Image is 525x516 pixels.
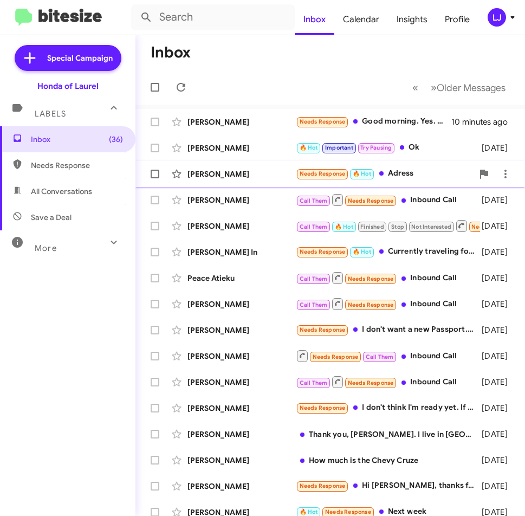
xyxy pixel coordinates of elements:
[388,4,436,35] a: Insights
[296,115,451,128] div: Good morning. Yes. But I would still like to look at a prologue
[480,403,516,414] div: [DATE]
[187,143,296,153] div: [PERSON_NAME]
[480,429,516,440] div: [DATE]
[187,377,296,388] div: [PERSON_NAME]
[109,134,123,145] span: (36)
[187,195,296,205] div: [PERSON_NAME]
[300,508,318,515] span: 🔥 Hot
[478,8,513,27] button: LJ
[348,197,394,204] span: Needs Response
[187,455,296,466] div: [PERSON_NAME]
[296,455,480,466] div: How much is the Chevy Cruze
[480,247,516,257] div: [DATE]
[187,481,296,492] div: [PERSON_NAME]
[348,301,394,308] span: Needs Response
[360,144,392,151] span: Try Pausing
[480,143,516,153] div: [DATE]
[348,379,394,386] span: Needs Response
[300,144,318,151] span: 🔥 Hot
[411,223,451,230] span: Not Interested
[35,243,57,253] span: More
[480,351,516,362] div: [DATE]
[451,117,516,127] div: 10 minutes ago
[296,271,480,285] div: Inbound Call
[187,221,296,231] div: [PERSON_NAME]
[37,81,99,92] div: Honda of Laurel
[406,76,425,99] button: Previous
[296,324,480,336] div: I don't want a new Passport. I want used 2018 or 2019.
[348,275,394,282] span: Needs Response
[424,76,512,99] button: Next
[480,455,516,466] div: [DATE]
[35,109,66,119] span: Labels
[295,4,334,35] a: Inbox
[300,482,346,489] span: Needs Response
[480,195,516,205] div: [DATE]
[300,248,346,255] span: Needs Response
[300,379,328,386] span: Call Them
[334,4,388,35] a: Calendar
[360,223,384,230] span: Finished
[313,353,359,360] span: Needs Response
[471,223,517,230] span: Needs Response
[296,402,480,414] div: I don't think I'm ready yet. If it looks like it's impossible to leave here. I may stop by in the...
[131,4,295,30] input: Search
[296,297,480,311] div: Inbound Call
[296,375,480,389] div: Inbound Call
[296,480,480,492] div: Hi [PERSON_NAME], thanks for reaching out. Unfortunately I think we'll need to pass at this time ...
[296,193,480,207] div: Inbound Call
[31,186,92,197] span: All Conversations
[187,117,296,127] div: [PERSON_NAME]
[325,508,371,515] span: Needs Response
[353,248,371,255] span: 🔥 Hot
[488,8,506,27] div: LJ
[187,273,296,283] div: Peace Atieku
[437,82,505,94] span: Older Messages
[366,353,394,360] span: Call Them
[480,273,516,283] div: [DATE]
[187,429,296,440] div: [PERSON_NAME]
[31,160,123,171] span: Needs Response
[187,403,296,414] div: [PERSON_NAME]
[296,349,480,363] div: Inbound Call
[300,170,346,177] span: Needs Response
[300,223,328,230] span: Call Them
[31,134,123,145] span: Inbox
[151,44,191,61] h1: Inbox
[412,81,418,94] span: «
[480,481,516,492] div: [DATE]
[480,299,516,309] div: [DATE]
[187,169,296,179] div: [PERSON_NAME]
[431,81,437,94] span: »
[296,167,473,180] div: Adress
[187,247,296,257] div: [PERSON_NAME] In
[15,45,121,71] a: Special Campaign
[187,351,296,362] div: [PERSON_NAME]
[436,4,478,35] a: Profile
[300,326,346,333] span: Needs Response
[480,325,516,336] div: [DATE]
[480,221,516,231] div: [DATE]
[187,325,296,336] div: [PERSON_NAME]
[187,299,296,309] div: [PERSON_NAME]
[335,223,353,230] span: 🔥 Hot
[480,377,516,388] div: [DATE]
[47,53,113,63] span: Special Campaign
[300,118,346,125] span: Needs Response
[296,141,480,154] div: Ok
[406,76,512,99] nav: Page navigation example
[296,219,480,233] div: Inbound Call
[300,301,328,308] span: Call Them
[296,429,480,440] div: Thank you, [PERSON_NAME]. I live in [GEOGRAPHIC_DATA] [US_STATE]. I'll come up if and when you ha...
[300,197,328,204] span: Call Them
[31,212,72,223] span: Save a Deal
[296,246,480,258] div: Currently traveling for work
[353,170,371,177] span: 🔥 Hot
[325,144,353,151] span: Important
[391,223,404,230] span: Stop
[300,275,328,282] span: Call Them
